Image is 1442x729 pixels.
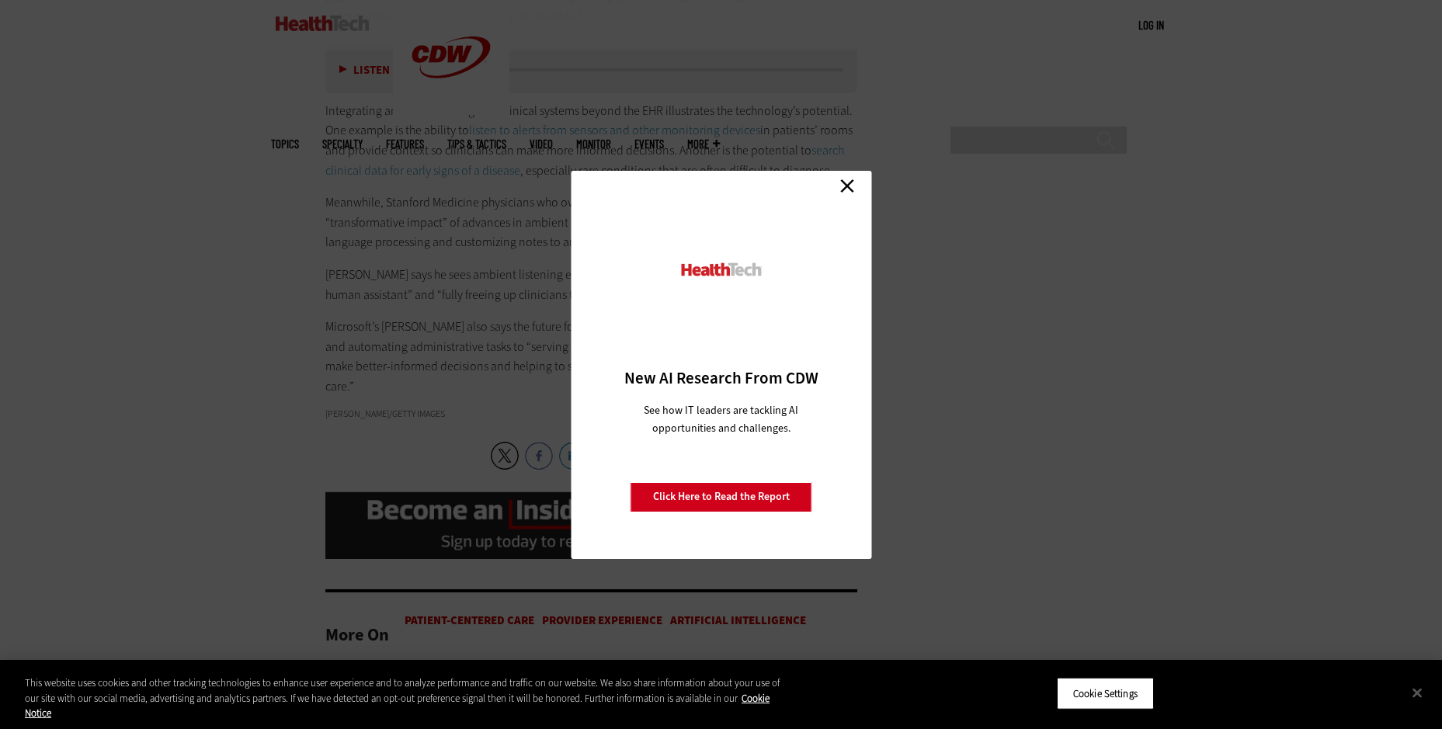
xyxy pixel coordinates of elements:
p: See how IT leaders are tackling AI opportunities and challenges. [625,401,817,437]
button: Cookie Settings [1057,677,1154,710]
a: Click Here to Read the Report [631,482,812,512]
div: This website uses cookies and other tracking technologies to enhance user experience and to analy... [25,675,793,721]
img: HealthTech_0.png [679,262,763,278]
h3: New AI Research From CDW [598,367,844,389]
a: More information about your privacy [25,692,770,720]
a: Close [836,175,859,198]
button: Close [1400,675,1434,710]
